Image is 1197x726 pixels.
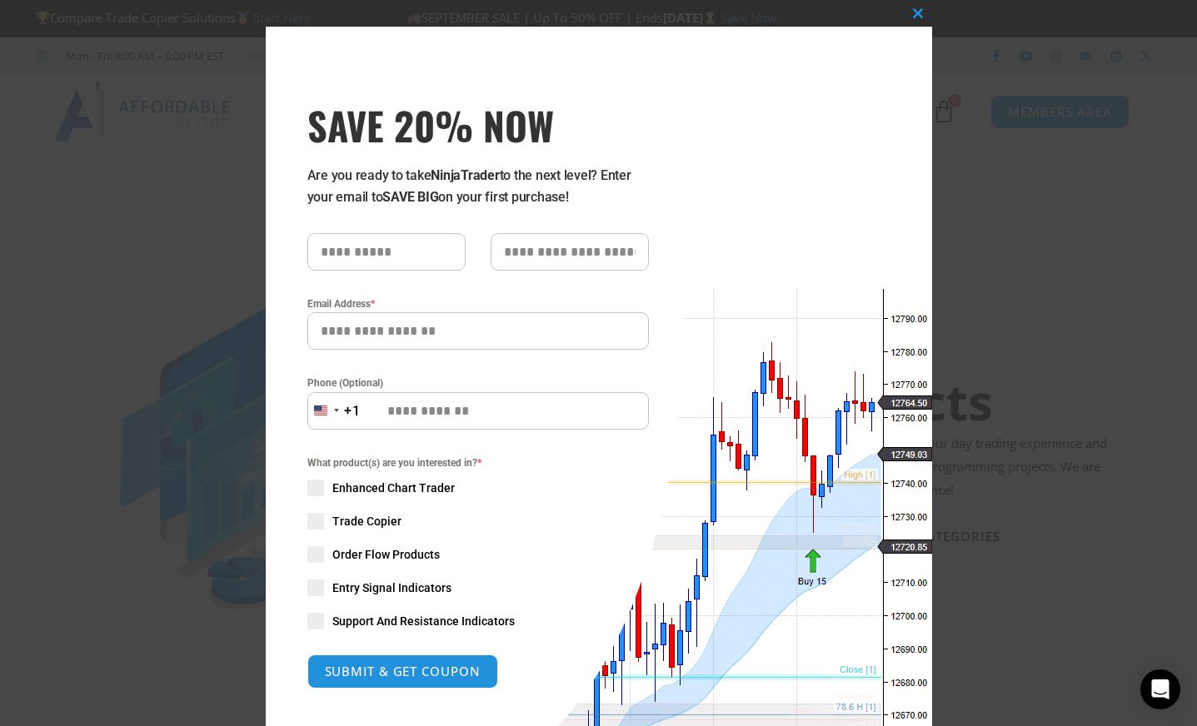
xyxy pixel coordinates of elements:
[307,165,649,208] p: Are you ready to take to the next level? Enter your email to on your first purchase!
[307,455,649,471] span: What product(s) are you interested in?
[307,546,649,563] label: Order Flow Products
[431,167,499,183] strong: NinjaTrader
[307,102,649,148] span: SAVE 20% NOW
[1140,669,1180,709] div: Open Intercom Messenger
[332,579,451,596] span: Entry Signal Indicators
[307,613,649,629] label: Support And Resistance Indicators
[307,296,649,312] label: Email Address
[332,613,515,629] span: Support And Resistance Indicators
[307,654,498,689] button: SUBMIT & GET COUPON
[344,400,361,422] div: +1
[332,513,401,530] span: Trade Copier
[307,579,649,596] label: Entry Signal Indicators
[307,392,361,430] button: Selected country
[307,513,649,530] label: Trade Copier
[307,375,649,391] label: Phone (Optional)
[332,546,440,563] span: Order Flow Products
[307,480,649,496] label: Enhanced Chart Trader
[382,189,438,205] strong: SAVE BIG
[332,480,455,496] span: Enhanced Chart Trader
